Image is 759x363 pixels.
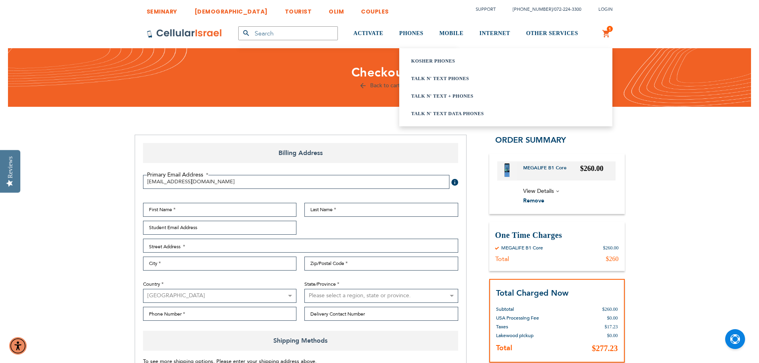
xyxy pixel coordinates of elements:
a: PHONES [399,19,424,49]
span: Order Summary [495,135,566,145]
span: $17.23 [605,324,618,330]
span: PHONES [399,30,424,36]
strong: Total [496,343,512,353]
img: MEGALIFE B1 Core [504,163,510,177]
a: OTHER SERVICES [526,19,578,49]
a: Talk n' Text Phones [411,75,581,82]
span: Shipping Methods [143,331,458,351]
span: Billing Address [143,143,458,163]
span: $277.23 [592,344,618,353]
th: Subtotal [496,299,558,314]
span: INTERNET [479,30,510,36]
li: / [505,4,581,15]
span: View Details [523,187,554,195]
span: Remove [523,197,544,204]
span: Checkout [351,64,408,81]
span: MOBILE [439,30,464,36]
h3: One Time Charges [495,230,619,241]
span: OTHER SERVICES [526,30,578,36]
a: INTERNET [479,19,510,49]
span: $0.00 [607,333,618,338]
a: COUPLES [361,2,389,17]
div: $260.00 [603,245,619,251]
a: 1 [602,29,611,39]
a: Talk n' Text + Phones [411,92,581,100]
a: SEMINARY [147,2,177,17]
span: Login [598,6,613,12]
span: $260.00 [580,165,604,173]
strong: Total Charged Now [496,288,569,298]
a: 072-224-3300 [554,6,581,12]
a: MEGALIFE B1 Core [523,165,573,177]
span: USA Processing Fee [496,315,539,321]
a: TOURIST [285,2,312,17]
div: $260 [606,255,619,263]
span: $260.00 [602,306,618,312]
a: OLIM [329,2,344,17]
a: Talk n' Text Data Phones [411,110,581,118]
span: 1 [608,26,611,32]
div: MEGALIFE B1 Core [501,245,543,251]
a: MOBILE [439,19,464,49]
span: ACTIVATE [353,30,383,36]
div: Total [495,255,509,263]
a: ACTIVATE [353,19,383,49]
th: Taxes [496,322,558,331]
input: Search [238,26,338,40]
a: Back to cart [359,82,400,89]
img: Cellular Israel Logo [147,29,222,38]
a: [PHONE_NUMBER] [513,6,553,12]
a: Support [476,6,496,12]
span: Lakewood pickup [496,332,533,339]
span: $0.00 [607,315,618,321]
div: Reviews [7,156,14,178]
a: [DEMOGRAPHIC_DATA] [194,2,268,17]
div: Accessibility Menu [9,337,27,355]
a: Kosher Phones [411,57,581,65]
